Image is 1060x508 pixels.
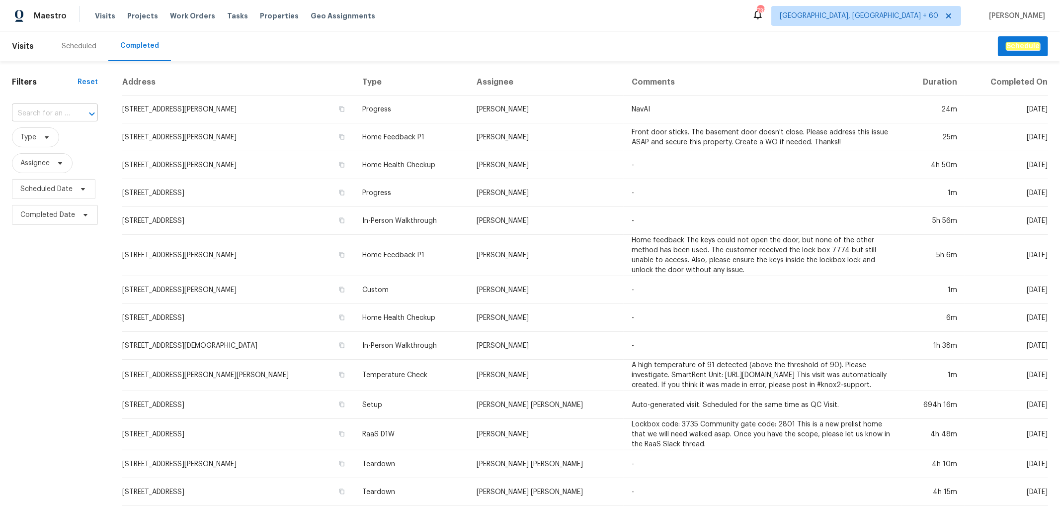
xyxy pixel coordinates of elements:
td: [DATE] [965,276,1048,304]
td: - [624,332,901,360]
th: Assignee [469,69,624,96]
td: Custom [354,276,469,304]
td: [STREET_ADDRESS][PERSON_NAME] [122,96,354,123]
td: 1h 38m [901,332,965,360]
span: Tasks [227,12,248,19]
div: Reset [78,77,98,87]
button: Copy Address [337,429,346,438]
td: 694h 16m [901,391,965,419]
td: - [624,304,901,332]
td: [DATE] [965,478,1048,506]
button: Copy Address [337,104,346,113]
td: [DATE] [965,123,1048,151]
span: Scheduled Date [20,184,73,194]
td: 1m [901,179,965,207]
td: 4h 50m [901,151,965,179]
td: 1m [901,276,965,304]
td: [STREET_ADDRESS][PERSON_NAME] [122,276,354,304]
span: Projects [127,11,158,21]
td: [PERSON_NAME] [469,419,624,450]
td: [STREET_ADDRESS][PERSON_NAME] [122,151,354,179]
td: [DATE] [965,179,1048,207]
td: [DATE] [965,360,1048,391]
div: 735 [757,6,764,16]
button: Copy Address [337,400,346,409]
button: Copy Address [337,285,346,294]
span: Geo Assignments [311,11,375,21]
span: Visits [12,35,34,57]
span: [GEOGRAPHIC_DATA], [GEOGRAPHIC_DATA] + 60 [780,11,938,21]
td: [PERSON_NAME] [469,235,624,276]
td: Temperature Check [354,360,469,391]
td: Home feedback The keys could not open the door, but none of the other method has been used. The c... [624,235,901,276]
td: Front door sticks. The basement door doesn't close. Please address this issue ASAP and secure thi... [624,123,901,151]
h1: Filters [12,77,78,87]
td: [PERSON_NAME] [469,332,624,360]
button: Copy Address [337,487,346,496]
span: Type [20,132,36,142]
td: [PERSON_NAME] [469,179,624,207]
span: [PERSON_NAME] [985,11,1045,21]
td: [DATE] [965,419,1048,450]
td: [STREET_ADDRESS] [122,207,354,235]
th: Comments [624,69,901,96]
td: - [624,478,901,506]
td: Progress [354,179,469,207]
td: 4h 15m [901,478,965,506]
td: [PERSON_NAME] [469,151,624,179]
span: Visits [95,11,115,21]
td: [PERSON_NAME] [PERSON_NAME] [469,478,624,506]
td: - [624,179,901,207]
td: [DATE] [965,391,1048,419]
td: Auto-generated visit. Scheduled for the same time as QC Visit. [624,391,901,419]
button: Copy Address [337,216,346,225]
td: [STREET_ADDRESS][PERSON_NAME] [122,450,354,478]
td: [STREET_ADDRESS][PERSON_NAME] [122,123,354,151]
span: Work Orders [170,11,215,21]
td: [PERSON_NAME] [469,304,624,332]
td: - [624,151,901,179]
th: Address [122,69,354,96]
td: [STREET_ADDRESS] [122,478,354,506]
td: [DATE] [965,332,1048,360]
td: Teardown [354,450,469,478]
td: Lockbox code: 3735 Community gate code: 2801 This is a new prelist home that we will need walked ... [624,419,901,450]
td: [PERSON_NAME] [PERSON_NAME] [469,450,624,478]
input: Search for an address... [12,106,70,121]
button: Copy Address [337,313,346,322]
span: Completed Date [20,210,75,220]
td: In-Person Walkthrough [354,207,469,235]
td: Home Feedback P1 [354,123,469,151]
td: 5h 6m [901,235,965,276]
td: In-Person Walkthrough [354,332,469,360]
td: [DATE] [965,235,1048,276]
td: RaaS D1W [354,419,469,450]
th: Duration [901,69,965,96]
td: 4h 10m [901,450,965,478]
td: Home Health Checkup [354,304,469,332]
td: Setup [354,391,469,419]
td: [PERSON_NAME] [469,360,624,391]
td: [STREET_ADDRESS] [122,419,354,450]
td: Home Feedback P1 [354,235,469,276]
button: Copy Address [337,250,346,259]
td: [STREET_ADDRESS][PERSON_NAME][PERSON_NAME] [122,360,354,391]
button: Copy Address [337,132,346,141]
td: [STREET_ADDRESS][PERSON_NAME] [122,235,354,276]
td: 6m [901,304,965,332]
td: NavAI [624,96,901,123]
td: [DATE] [965,450,1048,478]
div: Scheduled [62,41,96,51]
td: [PERSON_NAME] [469,207,624,235]
button: Copy Address [337,188,346,197]
td: Teardown [354,478,469,506]
span: Assignee [20,158,50,168]
th: Completed On [965,69,1048,96]
td: [STREET_ADDRESS][DEMOGRAPHIC_DATA] [122,332,354,360]
td: Home Health Checkup [354,151,469,179]
span: Properties [260,11,299,21]
span: Maestro [34,11,67,21]
td: Progress [354,96,469,123]
div: Completed [120,41,159,51]
button: Copy Address [337,160,346,169]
